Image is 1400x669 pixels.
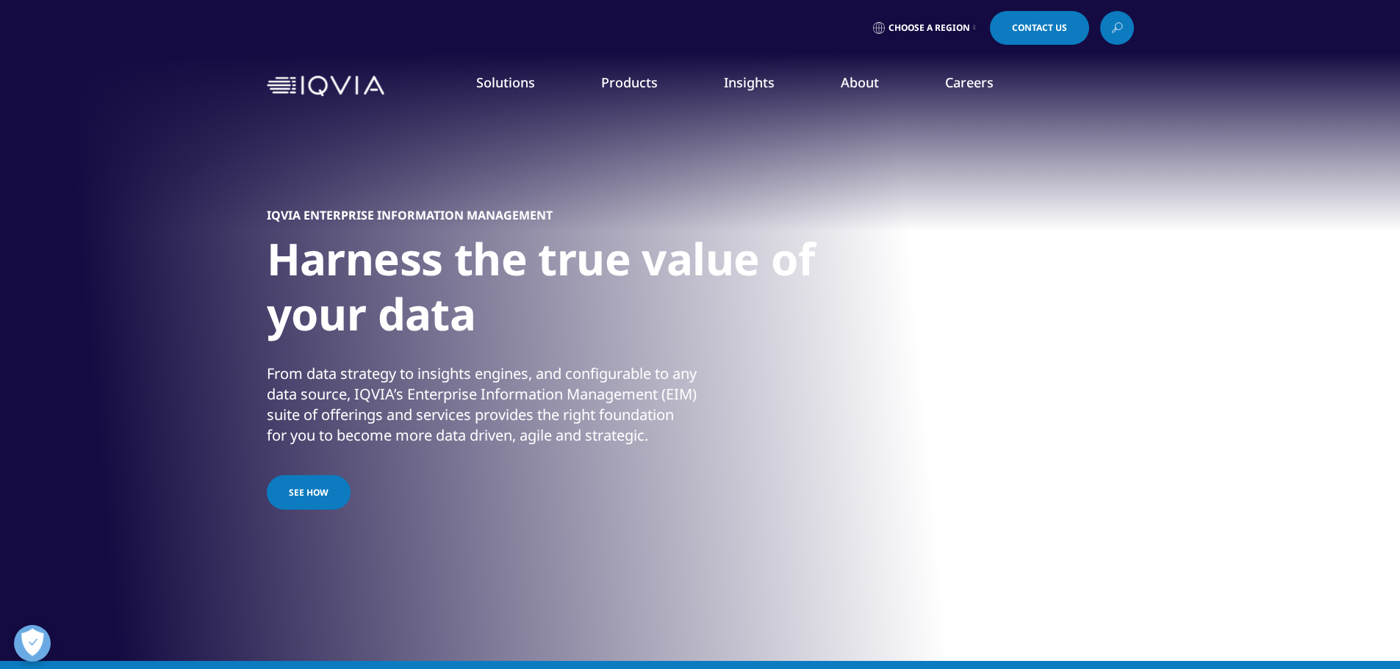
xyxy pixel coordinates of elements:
a: About [841,73,879,91]
a: Contact Us [990,11,1089,45]
div: 1 / 1 [267,110,1134,610]
span: See how [289,486,329,499]
nav: Primary [390,51,1134,120]
div: From data strategy to insights engines, and configurable to any data source, IQVIA’s Enterprise I... [267,364,697,446]
span: Contact Us [1012,23,1067,32]
button: Abrir preferencias [14,625,51,662]
a: Solutions [476,73,535,91]
a: Products [601,73,658,91]
a: See how [267,475,351,510]
h5: IQVIA ENTERPRISE INFORMATION MANAGEMENT [267,208,553,223]
a: Careers [945,73,994,91]
h1: Harness the true value of your data [267,231,818,350]
img: IQVIA Healthcare Information Technology and Pharma Clinical Research Company [267,76,384,97]
span: Choose a Region [889,22,970,34]
a: Insights [724,73,775,91]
